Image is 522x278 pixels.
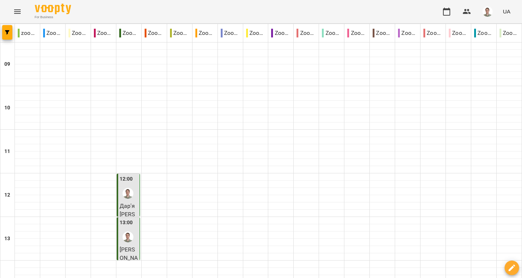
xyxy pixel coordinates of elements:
p: Zoom Юлія [474,29,493,37]
p: Zoom Жюлі [195,29,215,37]
p: Zoom [PERSON_NAME] [423,29,443,37]
p: Zoom [PERSON_NAME] [271,29,290,37]
p: Zoom [PERSON_NAME] [69,29,88,37]
p: Zoom [PERSON_NAME] [347,29,366,37]
p: Zoom [PERSON_NAME] [246,29,265,37]
img: 08937551b77b2e829bc2e90478a9daa6.png [482,7,493,17]
img: Андрій [123,188,133,199]
p: Zoom Каріна [221,29,240,37]
span: Дар'я [PERSON_NAME] [120,202,138,235]
img: Андрій [123,231,133,242]
p: Zoom Оксана [398,29,417,37]
h6: 09 [4,60,10,68]
button: UA [500,5,513,18]
p: Zoom [PERSON_NAME] [373,29,392,37]
p: Zoom [PERSON_NAME] [145,29,164,37]
span: [PERSON_NAME] [120,246,138,270]
p: Zoom Абігейл [43,29,62,37]
label: 12:00 [120,175,133,183]
h6: 13 [4,235,10,243]
p: Zoom [PERSON_NAME] [449,29,468,37]
h6: 10 [4,104,10,112]
p: Zoom [PERSON_NAME] [119,29,138,37]
p: zoom 2 [18,29,37,37]
p: Zoom Єлизавета [170,29,189,37]
p: Zoom [PERSON_NAME] [322,29,341,37]
button: Menu [9,3,26,20]
p: Zoom Юля [500,29,519,37]
span: For Business [35,15,71,20]
label: 13:00 [120,219,133,227]
img: Voopty Logo [35,4,71,14]
p: Zoom [PERSON_NAME] [94,29,113,37]
h6: 11 [4,148,10,156]
span: UA [503,8,510,15]
h6: 12 [4,191,10,199]
p: Zoom [PERSON_NAME] [297,29,316,37]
